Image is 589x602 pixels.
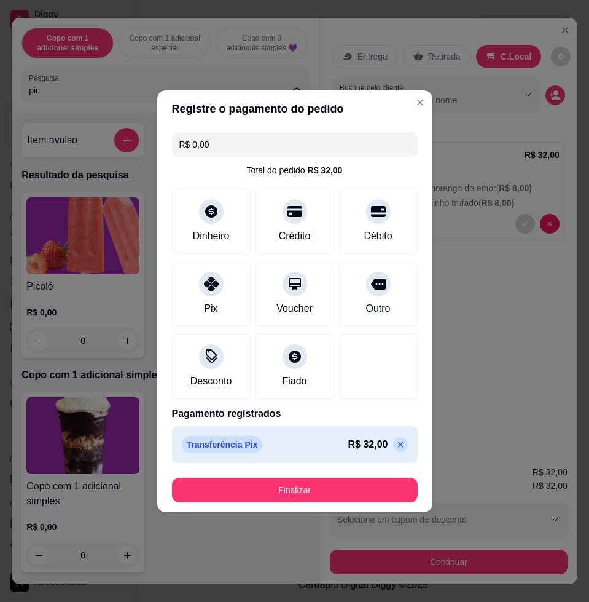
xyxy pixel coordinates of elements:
[247,164,343,176] div: Total do pedido
[282,374,306,389] div: Fiado
[172,406,418,421] p: Pagamento registrados
[410,93,430,113] button: Close
[190,374,232,389] div: Desconto
[308,164,343,176] div: R$ 32,00
[157,90,432,127] header: Registre o pagamento do pedido
[193,229,230,244] div: Dinheiro
[182,436,263,453] p: Transferência Pix
[179,132,410,157] input: Ex.: hambúrguer de cordeiro
[348,437,388,452] p: R$ 32,00
[365,301,390,316] div: Outro
[279,229,311,244] div: Crédito
[172,478,418,502] button: Finalizar
[204,301,217,316] div: Pix
[276,301,313,316] div: Voucher
[364,229,392,244] div: Débito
